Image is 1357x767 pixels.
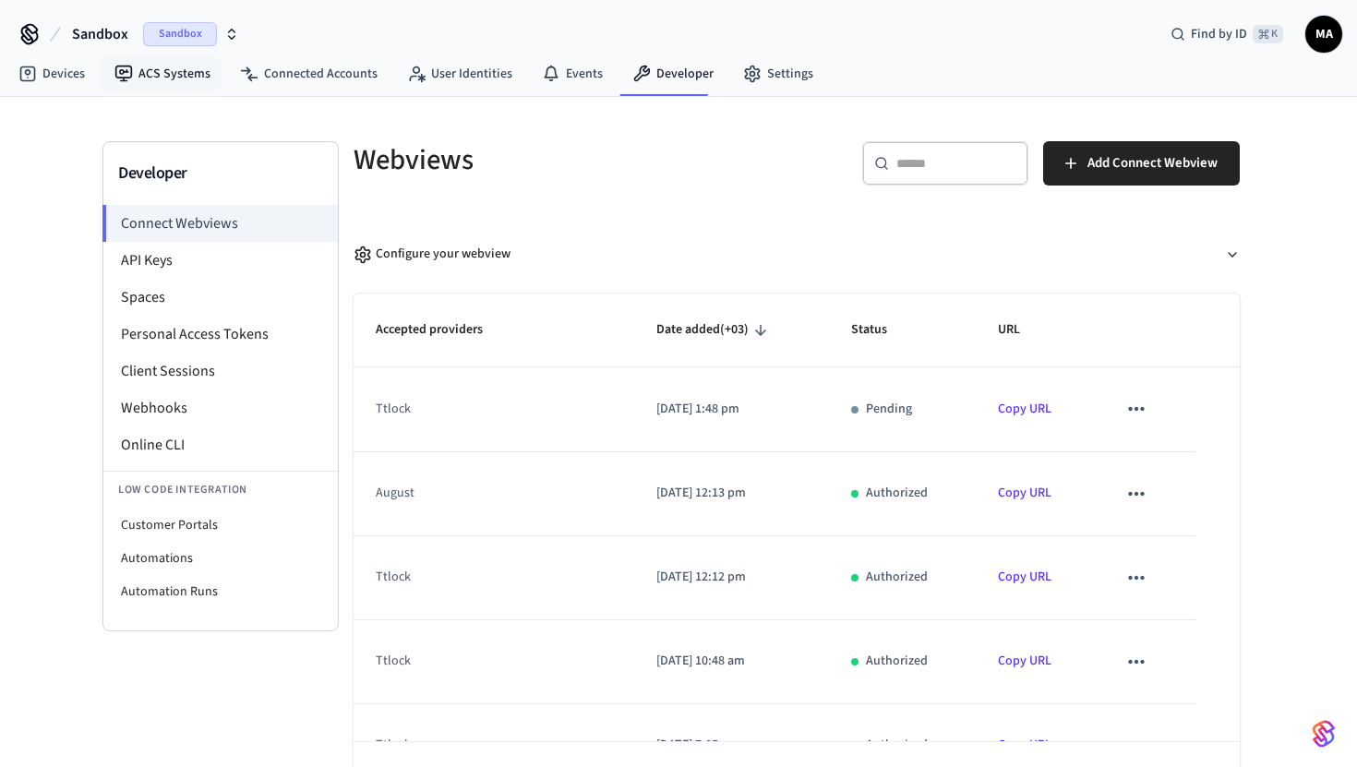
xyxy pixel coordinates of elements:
a: Copy URL [998,736,1051,754]
a: Developer [618,57,728,90]
li: Spaces [103,279,338,316]
p: Authorized [866,652,928,671]
a: Devices [4,57,100,90]
p: [DATE] 7:05 pm [656,736,807,755]
p: Authorized [866,736,928,755]
span: Add Connect Webview [1087,151,1218,175]
p: Authorized [866,484,928,503]
h5: Webviews [354,141,786,179]
button: Configure your webview [354,230,1240,279]
h3: Developer [118,161,323,186]
span: URL [998,316,1044,344]
li: Customer Portals [103,509,338,542]
li: Connect Webviews [102,205,338,242]
li: Automations [103,542,338,575]
div: ttlock [376,400,588,419]
span: Status [851,316,911,344]
p: [DATE] 12:13 pm [656,484,807,503]
span: Date added(+03) [656,316,773,344]
div: ttlock [376,652,588,671]
p: [DATE] 10:48 am [656,652,807,671]
a: Events [527,57,618,90]
div: august [376,484,588,503]
div: Configure your webview [354,245,510,264]
a: Copy URL [998,652,1051,670]
img: SeamLogoGradient.69752ec5.svg [1313,719,1335,749]
li: Client Sessions [103,353,338,389]
p: [DATE] 12:12 pm [656,568,807,587]
button: Add Connect Webview [1043,141,1240,186]
a: Copy URL [998,484,1051,502]
span: Sandbox [143,22,217,46]
a: Copy URL [998,400,1051,418]
div: ttlock [376,736,588,755]
span: Find by ID [1191,25,1247,43]
div: ttlock [376,568,588,587]
li: Personal Access Tokens [103,316,338,353]
button: MA [1305,16,1342,53]
li: Webhooks [103,389,338,426]
a: Copy URL [998,568,1051,586]
li: Automation Runs [103,575,338,608]
li: Low Code Integration [103,471,338,509]
span: ⌘ K [1253,25,1283,43]
div: Find by ID⌘ K [1156,18,1298,51]
a: User Identities [392,57,527,90]
span: Accepted providers [376,316,507,344]
p: Authorized [866,568,928,587]
span: Sandbox [72,23,128,45]
p: [DATE] 1:48 pm [656,400,807,419]
span: MA [1307,18,1340,51]
li: API Keys [103,242,338,279]
a: Connected Accounts [225,57,392,90]
a: ACS Systems [100,57,225,90]
p: Pending [866,400,912,419]
a: Settings [728,57,828,90]
li: Online CLI [103,426,338,463]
